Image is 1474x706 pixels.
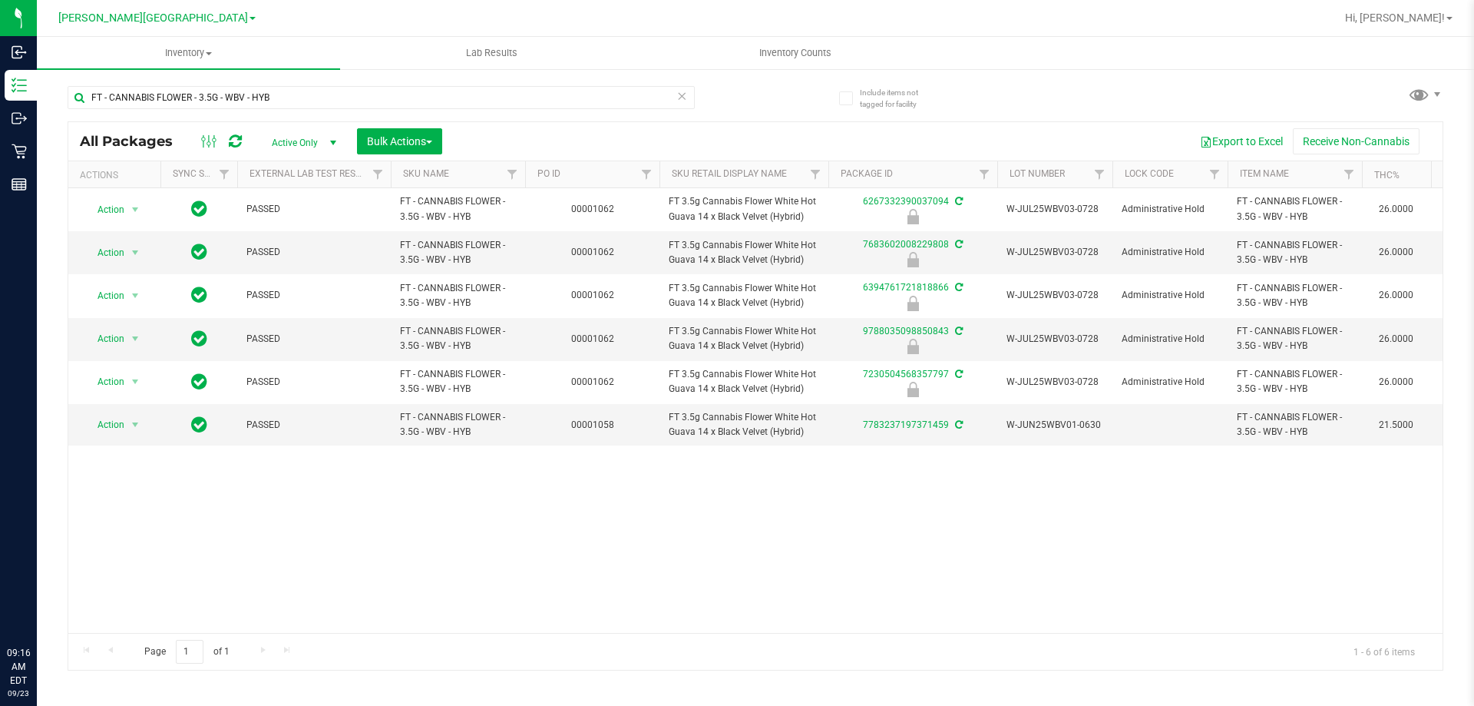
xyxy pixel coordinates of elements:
[80,133,188,150] span: All Packages
[1125,168,1174,179] a: Lock Code
[1006,288,1103,303] span: W-JUL25WBV03-0728
[634,161,659,187] a: Filter
[246,375,382,389] span: PASSED
[191,284,207,306] span: In Sync
[826,252,1000,267] div: Administrative Hold
[1122,245,1218,260] span: Administrative Hold
[863,282,949,293] a: 6394761721818866
[250,168,370,179] a: External Lab Test Result
[191,241,207,263] span: In Sync
[84,285,125,307] span: Action
[246,245,382,260] span: PASSED
[1010,168,1065,179] a: Lot Number
[37,46,340,60] span: Inventory
[400,281,516,310] span: FT - CANNABIS FLOWER - 3.5G - WBV - HYB
[1240,168,1289,179] a: Item Name
[84,328,125,350] span: Action
[340,37,643,69] a: Lab Results
[176,640,203,664] input: 1
[1345,12,1445,24] span: Hi, [PERSON_NAME]!
[1237,194,1353,224] span: FT - CANNABIS FLOWER - 3.5G - WBV - HYB
[676,86,687,106] span: Clear
[12,78,27,93] inline-svg: Inventory
[1237,410,1353,439] span: FT - CANNABIS FLOWER - 3.5G - WBV - HYB
[367,135,432,147] span: Bulk Actions
[953,369,963,380] span: Sync from Compliance System
[191,328,207,350] span: In Sync
[643,37,947,69] a: Inventory Counts
[7,688,30,699] p: 09/23
[400,367,516,396] span: FT - CANNABIS FLOWER - 3.5G - WBV - HYB
[1371,241,1421,264] span: 26.0000
[1371,198,1421,220] span: 26.0000
[826,382,1000,397] div: Administrative Hold
[131,640,242,664] span: Page of 1
[1122,375,1218,389] span: Administrative Hold
[571,204,614,214] a: 00001062
[400,238,516,267] span: FT - CANNABIS FLOWER - 3.5G - WBV - HYB
[126,199,145,220] span: select
[246,288,382,303] span: PASSED
[1293,128,1419,154] button: Receive Non-Cannabis
[863,239,949,250] a: 7683602008229808
[246,418,382,433] span: PASSED
[68,86,695,109] input: Search Package ID, Item Name, SKU, Lot or Part Number...
[191,414,207,436] span: In Sync
[863,369,949,380] a: 7230504568357797
[445,46,538,60] span: Lab Results
[1371,414,1421,436] span: 21.5000
[1006,375,1103,389] span: W-JUL25WBV03-0728
[84,242,125,264] span: Action
[803,161,828,187] a: Filter
[1237,367,1353,396] span: FT - CANNABIS FLOWER - 3.5G - WBV - HYB
[1237,324,1353,353] span: FT - CANNABIS FLOWER - 3.5G - WBV - HYB
[1237,238,1353,267] span: FT - CANNABIS FLOWER - 3.5G - WBV - HYB
[1371,284,1421,307] span: 26.0000
[953,419,963,430] span: Sync from Compliance System
[826,209,1000,224] div: Administrative Hold
[191,371,207,393] span: In Sync
[672,168,787,179] a: Sku Retail Display Name
[1341,640,1427,663] span: 1 - 6 of 6 items
[80,170,154,181] div: Actions
[1374,170,1400,181] a: THC%
[212,161,237,187] a: Filter
[1371,371,1421,393] span: 26.0000
[841,168,893,179] a: Package ID
[826,339,1000,354] div: Administrative Hold
[12,144,27,159] inline-svg: Retail
[173,168,232,179] a: Sync Status
[571,419,614,430] a: 00001058
[400,194,516,224] span: FT - CANNABIS FLOWER - 3.5G - WBV - HYB
[191,198,207,220] span: In Sync
[669,367,819,396] span: FT 3.5g Cannabis Flower White Hot Guava 14 x Black Velvet (Hybrid)
[669,238,819,267] span: FT 3.5g Cannabis Flower White Hot Guava 14 x Black Velvet (Hybrid)
[1190,128,1293,154] button: Export to Excel
[1122,288,1218,303] span: Administrative Hold
[537,168,560,179] a: PO ID
[126,242,145,264] span: select
[571,247,614,257] a: 00001062
[37,37,340,69] a: Inventory
[571,376,614,387] a: 00001062
[365,161,391,187] a: Filter
[1371,328,1421,350] span: 26.0000
[403,168,449,179] a: SKU Name
[15,583,61,629] iframe: Resource center
[246,332,382,346] span: PASSED
[863,326,949,336] a: 9788035098850843
[669,194,819,224] span: FT 3.5g Cannabis Flower White Hot Guava 14 x Black Velvet (Hybrid)
[739,46,852,60] span: Inventory Counts
[1087,161,1112,187] a: Filter
[1237,281,1353,310] span: FT - CANNABIS FLOWER - 3.5G - WBV - HYB
[860,87,937,110] span: Include items not tagged for facility
[1006,202,1103,217] span: W-JUL25WBV03-0728
[953,196,963,207] span: Sync from Compliance System
[669,410,819,439] span: FT 3.5g Cannabis Flower White Hot Guava 14 x Black Velvet (Hybrid)
[126,371,145,393] span: select
[246,202,382,217] span: PASSED
[669,324,819,353] span: FT 3.5g Cannabis Flower White Hot Guava 14 x Black Velvet (Hybrid)
[953,326,963,336] span: Sync from Compliance System
[84,199,125,220] span: Action
[972,161,997,187] a: Filter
